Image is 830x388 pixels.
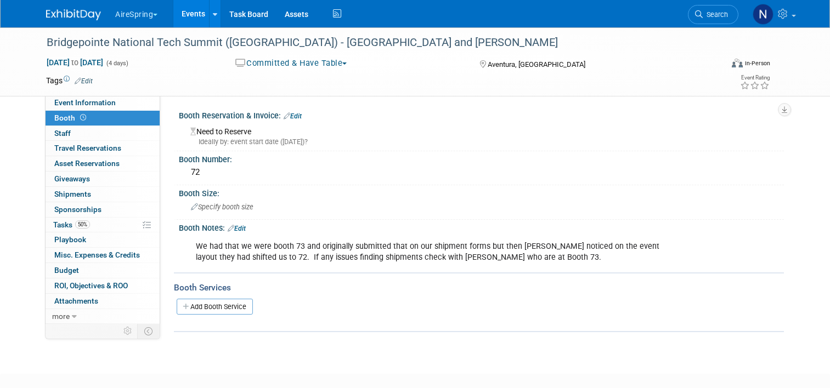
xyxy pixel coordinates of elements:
span: Playbook [54,235,86,244]
a: Shipments [46,187,160,202]
span: Specify booth size [191,203,253,211]
div: 72 [187,164,776,181]
div: We had that we were booth 73 and originally submitted that on our shipment forms but then [PERSON... [188,236,667,269]
a: Edit [228,225,246,232]
div: Booth Reservation & Invoice: [179,107,784,122]
a: Attachments [46,294,160,309]
a: Add Booth Service [177,299,253,315]
div: Need to Reserve [187,123,776,147]
div: Event Format [663,57,770,73]
a: ROI, Objectives & ROO [46,278,160,293]
span: Aventura, [GEOGRAPHIC_DATA] [488,60,585,69]
span: ROI, Objectives & ROO [54,281,128,290]
a: Misc. Expenses & Credits [46,248,160,263]
a: Edit [284,112,302,120]
span: Travel Reservations [54,144,121,152]
a: Travel Reservations [46,141,160,156]
a: Staff [46,126,160,141]
span: 50% [75,220,90,229]
a: Event Information [46,95,160,110]
span: more [52,312,70,321]
span: Event Information [54,98,116,107]
span: [DATE] [DATE] [46,58,104,67]
td: Toggle Event Tabs [138,324,160,338]
span: Shipments [54,190,91,198]
span: Search [703,10,728,19]
span: Giveaways [54,174,90,183]
span: Tasks [53,220,90,229]
span: Attachments [54,296,98,305]
span: Booth not reserved yet [78,113,88,122]
span: to [70,58,80,67]
span: Sponsorships [54,205,101,214]
span: Budget [54,266,79,275]
div: Booth Services [174,282,784,294]
a: Edit [75,77,93,85]
span: Staff [54,129,71,138]
a: Playbook [46,232,160,247]
a: Search [688,5,738,24]
td: Personalize Event Tab Strip [118,324,138,338]
div: Ideally by: event start date ([DATE])? [190,137,776,147]
span: (4 days) [105,60,128,67]
span: Asset Reservations [54,159,120,168]
div: Booth Notes: [179,220,784,234]
img: ExhibitDay [46,9,101,20]
div: Bridgepointe National Tech Summit ([GEOGRAPHIC_DATA]) - [GEOGRAPHIC_DATA] and [PERSON_NAME] [43,33,709,53]
img: Format-Inperson.png [732,59,743,67]
td: Tags [46,75,93,86]
a: Budget [46,263,160,278]
a: Giveaways [46,172,160,186]
div: In-Person [744,59,770,67]
span: Misc. Expenses & Credits [54,250,140,259]
button: Committed & Have Table [232,58,352,69]
div: Event Rating [740,75,770,81]
div: Booth Number: [179,151,784,165]
a: Tasks50% [46,218,160,232]
span: Booth [54,113,88,122]
a: Sponsorships [46,202,160,217]
img: Natalie Pyron [753,4,773,25]
div: Booth Size: [179,185,784,199]
a: Asset Reservations [46,156,160,171]
a: more [46,309,160,324]
a: Booth [46,111,160,125]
